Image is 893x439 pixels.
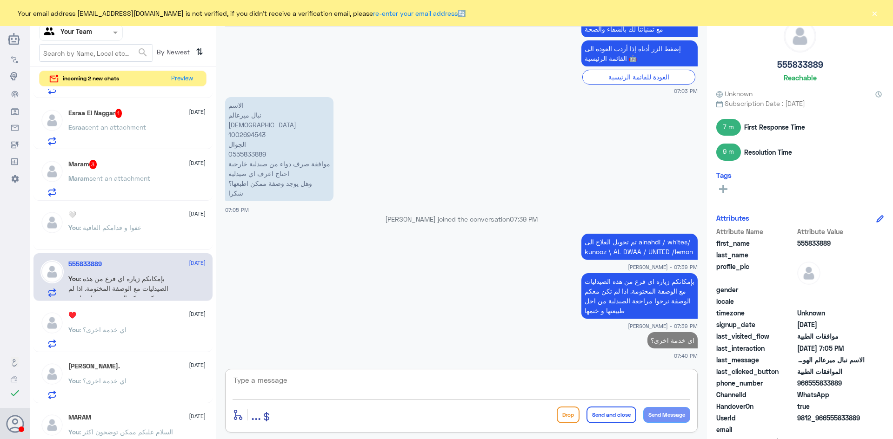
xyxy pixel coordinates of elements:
button: Drop [557,406,580,423]
span: Attribute Name [716,227,795,236]
span: last_name [716,250,795,260]
span: first_name [716,238,795,248]
p: 9/9/2025, 7:05 PM [225,97,333,201]
span: You [68,326,80,334]
span: Your email address [EMAIL_ADDRESS][DOMAIN_NAME] is not verified, if you didn't receive a verifica... [18,8,466,18]
span: By Newest [153,44,192,63]
h5: ♥️ [68,311,76,319]
h5: 555833889 [68,260,102,268]
button: search [137,45,148,60]
span: [DATE] [189,159,206,167]
span: 555833889 [797,238,865,248]
span: [DATE] [189,310,206,318]
span: Attribute Value [797,227,865,236]
img: defaultAdmin.png [40,260,64,283]
span: ChannelId [716,390,795,400]
span: last_message [716,355,795,365]
button: Preview [167,71,197,86]
span: null [797,285,865,295]
span: : اي خدمة اخرى؟ [80,377,127,385]
span: profile_pic [716,262,795,283]
img: defaultAdmin.png [40,413,64,437]
span: sent an attachment [85,123,146,131]
button: Avatar [6,415,24,432]
img: defaultAdmin.png [797,262,820,285]
span: [PERSON_NAME] - 07:39 PM [628,322,698,330]
span: incoming 2 new chats [63,74,119,83]
input: Search by Name, Local etc… [40,45,153,61]
h5: MARAM [68,413,91,421]
span: Resolution Time [744,147,792,157]
span: Esraa [68,123,85,131]
h5: Maram [68,160,97,169]
span: 2 [797,390,865,400]
p: 9/9/2025, 7:03 PM [581,40,698,66]
span: 966555833889 [797,378,865,388]
button: Send and close [586,406,636,423]
span: sent an attachment [89,174,150,182]
span: last_interaction [716,343,795,353]
h5: Esraa El Naggar [68,109,122,118]
span: [DATE] [189,108,206,116]
p: [PERSON_NAME] joined the conversation [225,214,698,224]
h6: Reachable [784,73,817,82]
img: defaultAdmin.png [40,362,64,386]
p: 9/9/2025, 7:40 PM [647,332,698,348]
span: You [68,377,80,385]
span: signup_date [716,320,795,329]
span: You [68,275,80,282]
span: 9 m [716,144,741,160]
a: re-enter your email address [373,9,458,17]
span: : عفوا و قدامكم العافية [80,223,141,231]
p: 9/9/2025, 7:39 PM [581,273,698,319]
div: العودة للقائمة الرئيسية [582,70,695,84]
i: ⇅ [196,44,203,59]
span: الاسم نبال ميرعالم الهوية 1002694543 الجوال 0555833889 موافقة صرف دواء من صيدلية خارجية احتاج اعر... [797,355,865,365]
span: 2025-09-09T16:05:25.75Z [797,343,865,353]
span: Subscription Date : [DATE] [716,98,884,108]
span: UserId [716,413,795,423]
span: locale [716,296,795,306]
span: timezone [716,308,795,318]
span: 9812_966555833889 [797,413,865,423]
span: Unknown [797,308,865,318]
h5: Sara. [68,362,120,370]
img: defaultAdmin.png [40,109,64,132]
span: First Response Time [744,122,805,132]
span: [DATE] [189,210,206,218]
p: 9/9/2025, 7:39 PM [581,234,698,260]
h5: 🤍 [68,211,76,219]
span: 07:03 PM [674,87,698,95]
span: [DATE] [189,259,206,267]
h5: 555833889 [777,59,823,70]
span: [PERSON_NAME] - 07:39 PM [628,263,698,271]
span: You [68,428,80,436]
span: : اي خدمة اخرى؟ [80,326,127,334]
span: موافقات الطبية [797,331,865,341]
span: Unknown [716,89,753,98]
span: last_visited_flow [716,331,795,341]
span: 2025-09-09T11:22:34.878Z [797,320,865,329]
span: email [716,425,795,434]
span: null [797,296,865,306]
span: 7 m [716,119,741,136]
span: Maram [68,174,89,182]
span: 07:39 PM [510,215,538,223]
span: 07:05 PM [225,207,249,213]
span: : بإمكانكم زياره اي فرع من هذه الصيدليات مع الوصفة المختومة. اذا لم تكن معكم الوصفة نرجوا مراجعة ... [68,275,168,312]
button: ... [251,404,261,425]
img: defaultAdmin.png [40,211,64,234]
span: null [797,425,865,434]
span: 3 [89,160,97,169]
span: gender [716,285,795,295]
span: phone_number [716,378,795,388]
span: ... [251,406,261,423]
span: 07:40 PM [674,352,698,360]
button: Send Message [643,407,690,423]
span: last_clicked_button [716,367,795,376]
h6: Tags [716,171,732,179]
img: defaultAdmin.png [40,311,64,334]
span: [DATE] [189,412,206,420]
span: [DATE] [189,361,206,369]
span: You [68,223,80,231]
